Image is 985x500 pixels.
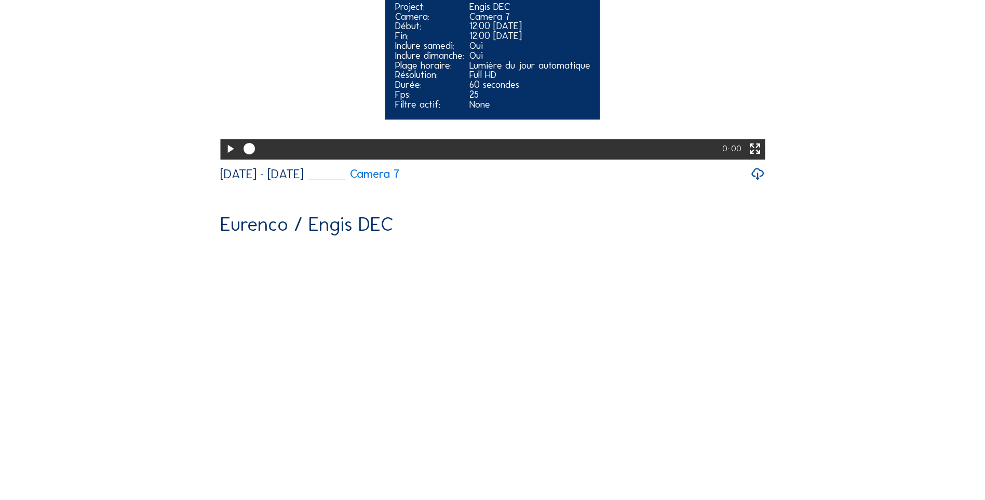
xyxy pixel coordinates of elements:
[469,41,590,51] div: Oui
[469,21,590,31] div: 12:00 [DATE]
[395,51,464,61] div: Inclure dimanche:
[395,41,464,51] div: Inclure samedi:
[395,90,464,100] div: Fps:
[469,2,590,12] div: Engis DEC
[308,168,400,180] a: Camera 7
[220,168,304,180] div: [DATE] - [DATE]
[395,12,464,22] div: Camera:
[469,61,590,71] div: Lumière du jour automatique
[395,61,464,71] div: Plage horaire:
[469,80,590,90] div: 60 secondes
[395,2,464,12] div: Project:
[469,12,590,22] div: Camera 7
[469,51,590,61] div: Oui
[469,100,590,110] div: None
[722,139,744,160] div: 0: 00
[469,31,590,41] div: 12:00 [DATE]
[395,70,464,80] div: Résolution:
[395,21,464,31] div: Début:
[469,90,590,100] div: 25
[220,215,394,234] div: Eurenco / Engis DEC
[395,80,464,90] div: Durée:
[395,100,464,110] div: Filtre actif:
[395,31,464,41] div: Fin:
[469,70,590,80] div: Full HD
